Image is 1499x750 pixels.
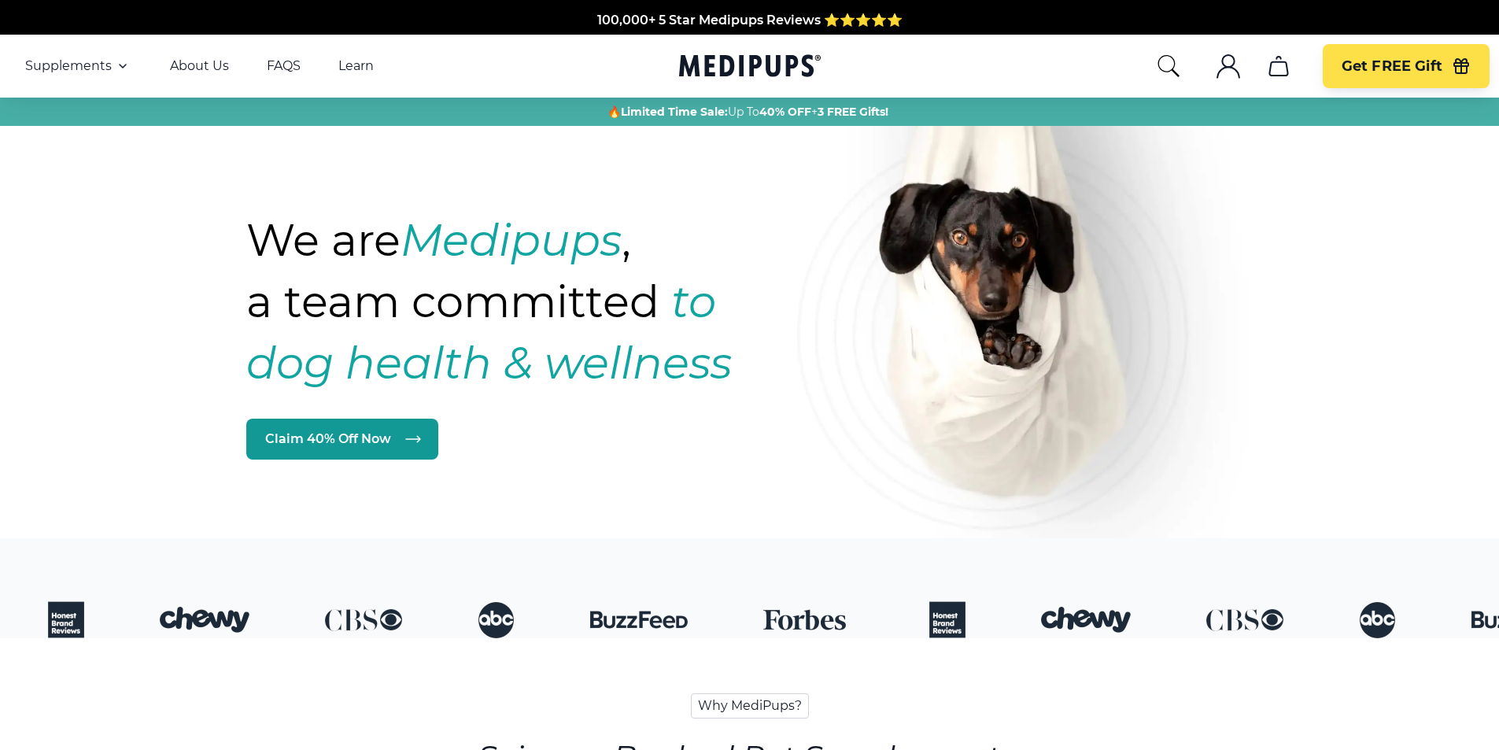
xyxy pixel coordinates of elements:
[1156,54,1181,79] button: search
[25,58,112,74] span: Supplements
[679,51,821,83] a: Medipups
[1260,47,1298,85] button: cart
[1342,57,1442,76] span: Get FREE Gift
[267,58,301,74] a: FAQS
[401,213,622,267] strong: Medipups
[797,21,1269,599] img: Natural dog supplements for joint and coat health
[246,209,822,393] h1: We are , a team committed
[25,57,132,76] button: Supplements
[691,693,809,719] span: Why MediPups?
[488,13,1011,28] span: Made In The [GEOGRAPHIC_DATA] from domestic & globally sourced ingredients
[1323,44,1490,88] button: Get FREE Gift
[170,58,229,74] a: About Us
[246,419,438,460] a: Claim 40% Off Now
[1209,47,1247,85] button: account
[607,104,888,120] span: 🔥 Up To +
[338,58,374,74] a: Learn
